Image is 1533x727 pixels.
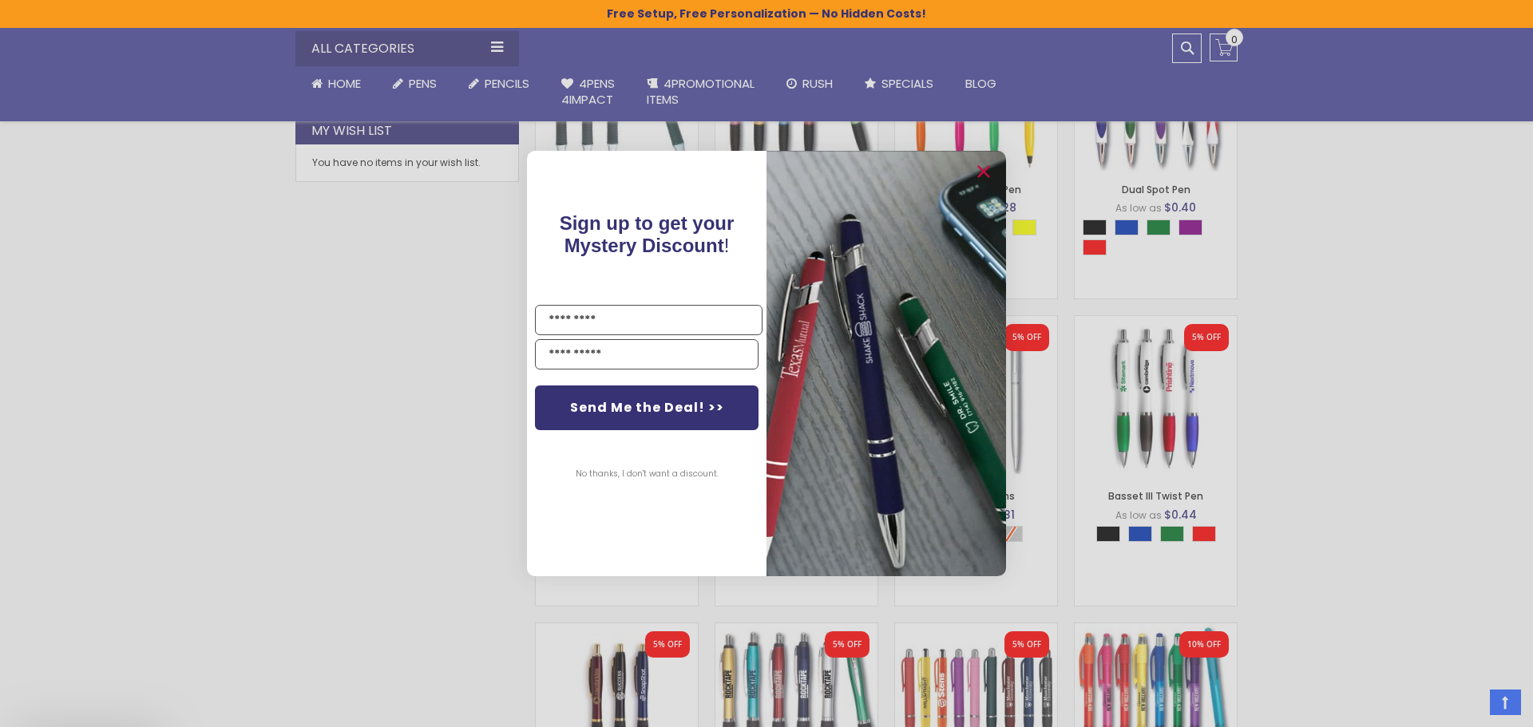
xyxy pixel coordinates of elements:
[971,159,996,184] button: Close dialog
[535,385,759,430] button: Send Me the Deal! >>
[560,212,735,256] span: !
[766,151,1006,576] img: pop-up-image
[568,454,727,494] button: No thanks, I don't want a discount.
[560,212,735,256] span: Sign up to get your Mystery Discount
